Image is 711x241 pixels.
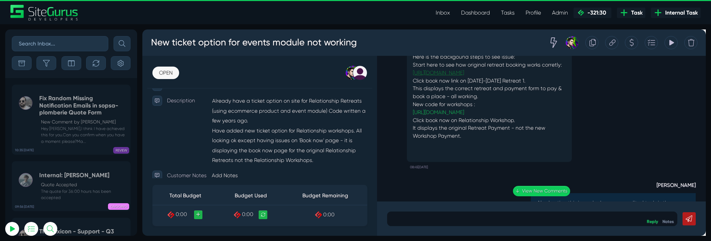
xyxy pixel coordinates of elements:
[108,203,129,210] span: ONGOING
[12,85,131,155] a: 10:35 [DATE] Fix Random Missing Notification Emails in sopsa-plomberie Quote FormNew Comment by [...
[39,188,127,201] small: The quote for 36:00 hours has been accepted
[9,5,226,23] h3: New ticket option for events module not working
[508,7,522,21] div: Create a Quote
[81,165,148,184] th: Budget Used
[282,139,301,150] small: 08:45[DATE]
[455,6,495,20] a: Dashboard
[123,190,132,199] a: Recalculate Budget Used
[546,6,574,20] a: Admin
[35,191,47,198] span: 0:00
[285,84,339,91] a: [URL][DOMAIN_NAME]
[12,36,108,51] input: Search Inbox...
[15,148,34,153] b: 10:35 [DATE]
[662,9,698,17] span: Internal Task
[12,161,131,211] a: 09:56 [DATE] Internal: [PERSON_NAME]Quote Accepted The quote for 36:00 hours has been accepted ON...
[617,8,645,18] a: Task
[10,39,39,52] a: OPEN
[285,42,339,49] a: [URL][DOMAIN_NAME]
[438,7,459,21] div: Josh Carter
[41,119,127,126] p: New Comment by [PERSON_NAME]
[73,148,237,159] p: Add Notes
[39,126,127,145] small: Hey [PERSON_NAME],I think I have achieved this for you.Can you confirm when you have a moment ple...
[10,5,78,20] a: SiteGurus
[495,6,520,20] a: Tasks
[520,6,546,20] a: Profile
[531,199,543,205] a: Reply
[651,8,701,18] a: Internal Task
[26,148,73,159] p: Customer Notes
[23,122,99,137] button: Log In
[39,172,127,179] h5: Internal: [PERSON_NAME]
[190,191,202,198] span: 0:00
[409,158,583,168] strong: [PERSON_NAME]
[550,7,563,21] div: View Tracking Items
[54,190,63,199] a: +
[26,70,73,80] p: Description
[430,6,455,20] a: Inbox
[487,7,501,21] div: Copy this Task URL
[39,95,127,116] h5: Fix Random Missing Notification Emails in sopsa-plomberie Quote Form
[390,165,450,175] a: ↓ View New Comments
[628,9,643,17] span: Task
[10,5,78,20] img: Sitegurus Logo
[15,204,34,209] b: 09:56 [DATE]
[285,25,446,125] p: Here is the backgound steps to see issue: Start here to see how original retreat booking works co...
[113,147,129,154] span: REVIEW
[529,7,543,21] div: Add to Task Drawer
[105,191,117,198] span: 0:00
[570,7,584,21] div: Delete Task
[23,81,99,97] input: Email
[148,165,237,184] th: Budget Remaining
[466,7,480,21] div: Duplicate this Task
[574,8,611,18] a: -321:30
[547,199,560,205] a: Notes
[415,179,576,195] p: Also I notice this is marked as an expedited task, is there an ideal timeline you had in mind for...
[73,70,237,143] p: Already have a ticket option on site for Relationship Retreats (using ecommerce product and event...
[41,181,127,188] p: Quote Accepted
[10,165,81,184] th: Total Budget
[585,9,606,16] span: -321:30
[420,7,438,21] div: Expedited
